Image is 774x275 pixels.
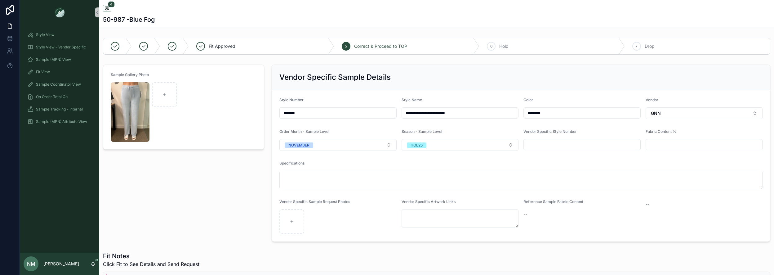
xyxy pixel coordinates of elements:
span: Fabric Content % [646,129,676,134]
a: Fit View [24,66,96,78]
span: Style Name [402,97,422,102]
span: Drop [645,43,655,49]
h1: 50-987 -Blue Fog [103,15,155,24]
img: App logo [55,7,64,17]
span: Click Fit to See Details and Send Request [103,260,199,268]
span: Fit Approved [209,43,235,49]
button: 4 [103,5,111,13]
span: Vendor Specific Sample Request Photos [279,199,350,204]
span: Color [523,97,533,102]
button: Select Button [279,139,397,151]
span: Style Number [279,97,304,102]
span: Hold [499,43,509,49]
span: Sample (MPN) View [36,57,71,62]
h2: Vendor Specific Sample Details [279,72,391,82]
span: 7 [635,44,638,49]
button: Select Button [402,139,519,151]
span: Sample Gallery Photo [111,72,149,77]
span: Specifications [279,161,305,165]
span: On Order Total Co [36,94,68,99]
span: Vendor Specific Artwork Links [402,199,456,204]
span: Order Month - Sample Level [279,129,329,134]
span: Sample Tracking - Internal [36,107,83,112]
span: Sample Coordinator View [36,82,81,87]
span: Fit View [36,70,50,74]
a: Style View [24,29,96,40]
a: On Order Total Co [24,91,96,102]
a: Sample Coordinator View [24,79,96,90]
img: Screenshot-2025-09-05-at-3.46.49-PM.png [111,82,149,142]
p: [PERSON_NAME] [43,261,79,267]
span: Style View - Vendor Specific [36,45,86,50]
a: Sample Tracking - Internal [24,104,96,115]
span: Vendor [646,97,658,102]
span: Sample (MPN) Attribute View [36,119,87,124]
a: Sample (MPN) Attribute View [24,116,96,127]
span: Season - Sample Level [402,129,442,134]
div: NOVEMBER [288,142,309,148]
span: Vendor Specific Style Number [523,129,577,134]
span: 4 [108,1,115,7]
div: scrollable content [20,25,99,135]
span: GNN [651,110,661,116]
h1: Fit Notes [103,252,199,260]
div: HOL25 [411,142,423,148]
span: Correct & Proceed to TOP [354,43,407,49]
span: -- [646,201,649,207]
span: NM [27,260,35,268]
span: 5 [345,44,347,49]
span: Style View [36,32,55,37]
span: 6 [490,44,492,49]
a: Style View - Vendor Specific [24,42,96,53]
span: Reference Sample Fabric Content [523,199,583,204]
span: -- [523,211,527,217]
button: Select Button [646,107,763,119]
a: Sample (MPN) View [24,54,96,65]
